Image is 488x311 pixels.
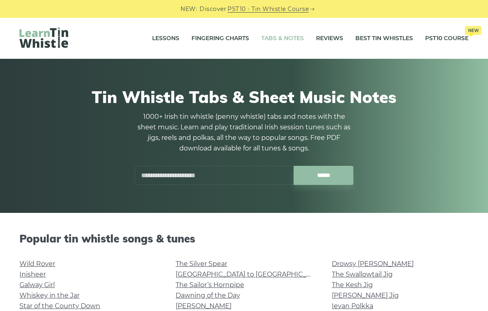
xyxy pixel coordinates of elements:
a: Lessons [152,28,179,49]
a: The Swallowtail Jig [332,270,393,278]
a: PST10 CourseNew [425,28,469,49]
h2: Popular tin whistle songs & tunes [19,232,469,245]
a: Drowsy [PERSON_NAME] [332,260,414,268]
a: Star of the County Down [19,302,100,310]
h1: Tin Whistle Tabs & Sheet Music Notes [24,87,464,107]
a: Whiskey in the Jar [19,292,80,299]
a: Fingering Charts [191,28,249,49]
a: Tabs & Notes [261,28,304,49]
a: Wild Rover [19,260,55,268]
a: The Kesh Jig [332,281,373,289]
img: LearnTinWhistle.com [19,27,68,48]
span: New [465,26,482,35]
a: The Sailor’s Hornpipe [176,281,244,289]
a: Reviews [316,28,343,49]
a: Galway Girl [19,281,55,289]
a: Inisheer [19,270,46,278]
a: Best Tin Whistles [355,28,413,49]
a: Ievan Polkka [332,302,373,310]
a: [GEOGRAPHIC_DATA] to [GEOGRAPHIC_DATA] [176,270,325,278]
a: The Silver Spear [176,260,227,268]
a: [PERSON_NAME] Jig [332,292,399,299]
p: 1000+ Irish tin whistle (penny whistle) tabs and notes with the sheet music. Learn and play tradi... [135,112,354,154]
a: [PERSON_NAME] [176,302,232,310]
a: Dawning of the Day [176,292,240,299]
